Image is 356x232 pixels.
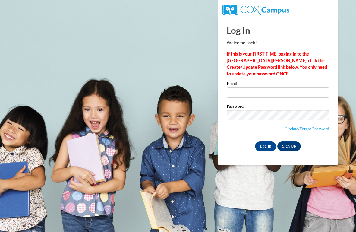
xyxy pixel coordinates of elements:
[255,141,276,151] input: Log In
[222,7,289,12] a: COX Campus
[277,141,301,151] a: Sign Up
[222,5,289,15] img: COX Campus
[227,81,329,87] label: Email
[227,24,329,37] h1: Log In
[285,126,329,131] a: Update/Forgot Password
[227,51,327,76] strong: If this is your FIRST TIME logging in to the [GEOGRAPHIC_DATA][PERSON_NAME], click the Create/Upd...
[227,104,329,110] label: Password
[227,40,329,46] p: Welcome back!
